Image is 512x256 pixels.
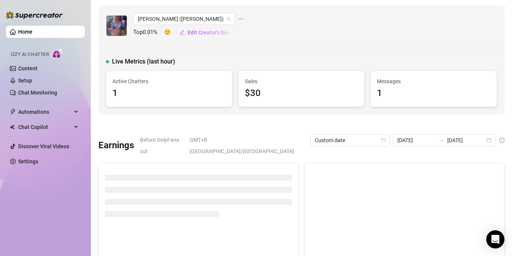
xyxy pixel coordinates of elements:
a: Settings [18,158,38,164]
span: Sales [245,77,358,85]
input: Start date [397,136,435,144]
a: Home [18,29,33,35]
span: thunderbolt [10,109,16,115]
a: Content [18,65,37,71]
span: Automations [18,106,72,118]
span: Top 0.01 % [133,28,164,37]
span: Before OnlyFans cut [140,134,185,157]
span: team [226,17,231,21]
span: Izzy AI Chatter [11,51,49,58]
img: AI Chatter [52,48,64,59]
a: Setup [18,78,32,84]
span: info-circle [499,138,504,143]
h3: Earnings [98,140,134,152]
span: ellipsis [238,13,243,25]
span: 🙂 [164,28,179,37]
a: Chat Monitoring [18,90,57,96]
div: 1 [112,86,226,101]
input: End date [447,136,485,144]
img: logo-BBDzfeDw.svg [6,11,63,19]
button: Edit Creator's Bio [179,26,229,39]
img: Jaylie [106,16,127,36]
span: Edit Creator's Bio [188,29,229,36]
div: $30 [245,86,358,101]
span: Active Chatters [112,77,226,85]
span: to [438,137,444,143]
span: swap-right [438,137,444,143]
div: Open Intercom Messenger [486,230,504,248]
div: 1 [377,86,490,101]
span: GMT+8 [GEOGRAPHIC_DATA]/[GEOGRAPHIC_DATA] [190,134,306,157]
span: Jaylie (jaylietori) [138,13,230,25]
span: edit [179,30,185,35]
a: Discover Viral Videos [18,143,69,149]
span: Custom date [315,135,385,146]
span: Messages [377,77,490,85]
span: Chat Copilot [18,121,72,133]
span: calendar [381,138,386,143]
img: Chat Copilot [10,124,15,130]
span: Live Metrics (last hour) [112,57,175,66]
